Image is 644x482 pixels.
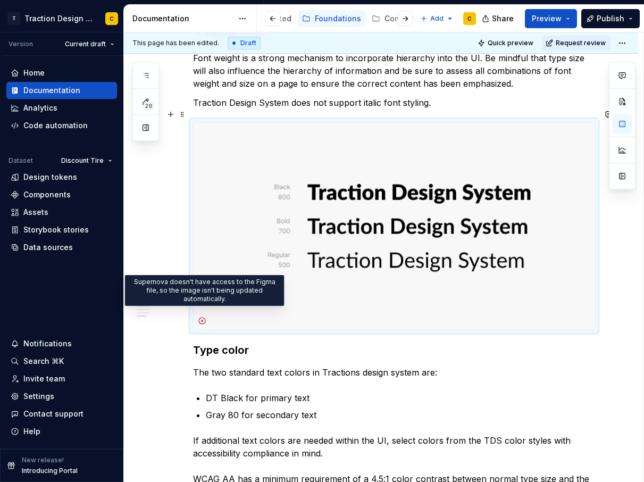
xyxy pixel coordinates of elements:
div: Foundations [315,13,361,24]
a: Storybook stories [6,221,117,238]
span: Preview [532,13,562,24]
div: Traction Design System [24,13,93,24]
div: Components [23,189,71,200]
h3: Type color [193,343,595,358]
div: Dataset [9,156,33,165]
div: Help [23,426,40,437]
div: C [110,14,114,23]
a: Components [367,10,436,27]
p: Introducing Portal [22,467,78,475]
a: Documentation [6,82,117,99]
span: This page has been edited. [132,39,219,47]
div: Analytics [23,103,57,113]
div: Design tokens [23,172,77,182]
div: Contact support [23,409,83,419]
div: Home [23,68,45,78]
button: Share [476,9,521,28]
div: T [7,12,20,25]
a: Analytics [6,99,117,117]
button: Request review [542,36,610,51]
span: Current draft [65,40,106,48]
p: New release! [22,456,64,464]
span: Request review [556,39,606,47]
button: Contact support [6,405,117,422]
button: Help [6,423,117,440]
p: The two standard text colors in Tractions design system are: [193,366,595,379]
button: TTraction Design SystemC [2,7,121,30]
a: Assets [6,204,117,221]
a: Foundations [298,10,365,27]
div: Documentation [132,13,233,24]
div: Settings [23,391,54,402]
div: Version [9,40,33,48]
div: Assets [23,207,48,218]
p: DT Black for primary text [206,392,595,404]
span: 28 [143,102,154,110]
button: Notifications [6,335,117,352]
div: Data sources [23,242,73,253]
span: Quick preview [488,39,533,47]
a: Design tokens [6,169,117,186]
a: Settings [6,388,117,405]
button: Discount Tire [56,153,117,168]
a: Code automation [6,117,117,134]
img: 35253065-fc48-4b67-b1da-a77e8e7f3172.png [194,122,595,329]
p: Traction Design System does not support italic font styling. [193,96,595,109]
div: Search ⌘K [23,356,64,367]
button: Quick preview [474,36,538,51]
button: Add [417,11,457,26]
p: Font weight is a strong mechanism to incorporate hierarchy into the UI. Be mindful that type size... [193,52,595,90]
span: Publish [597,13,624,24]
a: Home [6,64,117,81]
span: Discount Tire [61,156,104,165]
button: Current draft [60,37,119,52]
div: Documentation [23,85,80,96]
span: Add [430,14,444,23]
button: Search ⌘K [6,353,117,370]
div: Invite team [23,373,65,384]
button: Preview [525,9,577,28]
div: Supernova doesn't have access to the Figma file, so the image isn't being updated automatically. [125,275,285,306]
a: Components [6,186,117,203]
a: Invite team [6,370,117,387]
div: C [467,14,472,23]
p: Gray 80 for secondary text [206,409,595,421]
span: Share [492,13,514,24]
div: Draft [228,37,261,49]
div: Code automation [23,120,88,131]
button: Publish [581,9,640,28]
div: Notifications [23,338,72,349]
a: Data sources [6,239,117,256]
div: Storybook stories [23,225,89,235]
